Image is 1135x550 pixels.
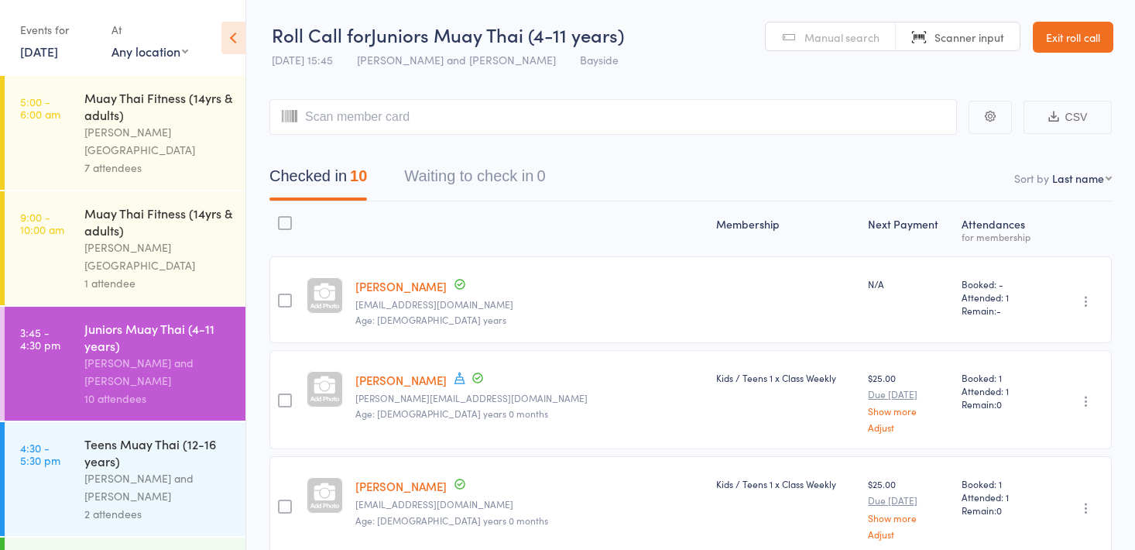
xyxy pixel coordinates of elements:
[20,211,64,235] time: 9:00 - 10:00 am
[84,274,232,292] div: 1 attendee
[996,397,1002,411] span: 0
[934,29,1004,45] span: Scanner input
[962,232,1041,242] div: for membership
[996,304,1001,317] span: -
[1014,170,1049,186] label: Sort by
[355,407,548,420] span: Age: [DEMOGRAPHIC_DATA] years 0 months
[1024,101,1112,134] button: CSV
[868,422,949,432] a: Adjust
[20,17,96,43] div: Events for
[84,159,232,177] div: 7 attendees
[84,123,232,159] div: [PERSON_NAME][GEOGRAPHIC_DATA]
[84,205,232,239] div: Muay Thai Fitness (14yrs & adults)
[404,160,545,201] button: Waiting to check in0
[962,290,1041,304] span: Attended: 1
[84,354,232,390] div: [PERSON_NAME] and [PERSON_NAME]
[350,167,367,184] div: 10
[710,208,862,249] div: Membership
[355,514,548,527] span: Age: [DEMOGRAPHIC_DATA] years 0 months
[868,513,949,523] a: Show more
[1052,170,1104,186] div: Last name
[868,495,949,506] small: Due [DATE]
[955,208,1048,249] div: Atten­dances
[537,167,545,184] div: 0
[84,435,232,469] div: Teens Muay Thai (12-16 years)
[862,208,955,249] div: Next Payment
[272,22,371,47] span: Roll Call for
[5,422,245,536] a: 4:30 -5:30 pmTeens Muay Thai (12-16 years)[PERSON_NAME] and [PERSON_NAME]2 attendees
[716,477,856,490] div: Kids / Teens 1 x Class Weekly
[355,278,447,294] a: [PERSON_NAME]
[111,17,188,43] div: At
[355,393,705,404] small: krystle.stuart86@gmail.com
[868,277,949,290] div: N/A
[355,313,506,326] span: Age: [DEMOGRAPHIC_DATA] years
[5,191,245,305] a: 9:00 -10:00 amMuay Thai Fitness (14yrs & adults)[PERSON_NAME][GEOGRAPHIC_DATA]1 attendee
[20,326,60,351] time: 3:45 - 4:30 pm
[84,320,232,354] div: Juniors Muay Thai (4-11 years)
[962,490,1041,504] span: Attended: 1
[269,99,957,135] input: Scan member card
[20,43,58,60] a: [DATE]
[355,299,705,310] small: lizbaker589@yahoo.com
[111,43,188,60] div: Any location
[20,95,60,120] time: 5:00 - 6:00 am
[20,442,60,466] time: 4:30 - 5:30 pm
[269,160,367,201] button: Checked in10
[962,384,1041,397] span: Attended: 1
[84,469,232,505] div: [PERSON_NAME] and [PERSON_NAME]
[716,371,856,384] div: Kids / Teens 1 x Class Weekly
[5,307,245,421] a: 3:45 -4:30 pmJuniors Muay Thai (4-11 years)[PERSON_NAME] and [PERSON_NAME]10 attendees
[804,29,880,45] span: Manual search
[84,239,232,274] div: [PERSON_NAME][GEOGRAPHIC_DATA]
[355,372,447,388] a: [PERSON_NAME]
[84,505,232,523] div: 2 attendees
[371,22,624,47] span: Juniors Muay Thai (4-11 years)
[868,406,949,416] a: Show more
[962,504,1041,517] span: Remain:
[962,371,1041,384] span: Booked: 1
[84,89,232,123] div: Muay Thai Fitness (14yrs & adults)
[580,52,619,67] span: Bayside
[355,478,447,494] a: [PERSON_NAME]
[868,389,949,400] small: Due [DATE]
[962,304,1041,317] span: Remain:
[1033,22,1113,53] a: Exit roll call
[962,397,1041,411] span: Remain:
[962,477,1041,490] span: Booked: 1
[962,277,1041,290] span: Booked: -
[355,499,705,510] small: Kayleighwatson_1993@hotmail.com
[868,477,949,538] div: $25.00
[357,52,556,67] span: [PERSON_NAME] and [PERSON_NAME]
[84,390,232,407] div: 10 attendees
[272,52,333,67] span: [DATE] 15:45
[868,529,949,539] a: Adjust
[5,76,245,190] a: 5:00 -6:00 amMuay Thai Fitness (14yrs & adults)[PERSON_NAME][GEOGRAPHIC_DATA]7 attendees
[868,371,949,432] div: $25.00
[996,504,1002,517] span: 0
